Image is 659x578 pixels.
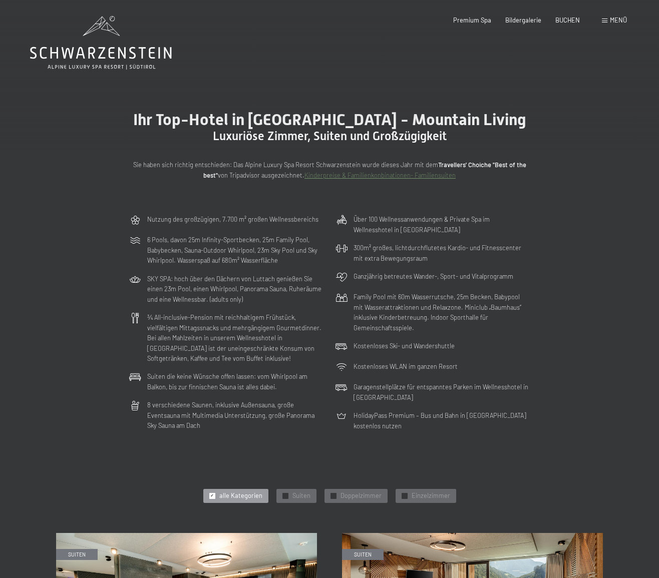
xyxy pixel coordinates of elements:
p: SKY SPA: hoch über den Dächern von Luttach genießen Sie einen 23m Pool, einen Whirlpool, Panorama... [147,274,323,304]
p: HolidayPass Premium – Bus und Bahn in [GEOGRAPHIC_DATA] kostenlos nutzen [354,410,530,431]
span: Ihr Top-Hotel in [GEOGRAPHIC_DATA] - Mountain Living [133,110,526,129]
p: 300m² großes, lichtdurchflutetes Kardio- und Fitnesscenter mit extra Bewegungsraum [354,243,530,263]
p: 8 verschiedene Saunen, inklusive Außensauna, große Eventsauna mit Multimedia Unterstützung, große... [147,400,323,430]
p: 6 Pools, davon 25m Infinity-Sportbecken, 25m Family Pool, Babybecken, Sauna-Outdoor Whirlpool, 23... [147,235,323,265]
p: Garagenstellplätze für entspanntes Parken im Wellnesshotel in [GEOGRAPHIC_DATA] [354,382,530,402]
a: Bildergalerie [505,16,541,24]
span: ✓ [332,493,335,498]
span: ✓ [403,493,406,498]
span: ✓ [210,493,214,498]
span: Suiten [292,491,310,500]
a: Schwarzensteinsuite mit finnischer Sauna [56,533,317,538]
p: Family Pool mit 60m Wasserrutsche, 25m Becken, Babypool mit Wasserattraktionen und Relaxzone. Min... [354,292,530,333]
p: Kostenloses Ski- und Wandershuttle [354,341,455,351]
span: Menü [610,16,627,24]
span: Luxuriöse Zimmer, Suiten und Großzügigkeit [213,129,447,143]
p: Suiten die keine Wünsche offen lassen: vom Whirlpool am Balkon, bis zur finnischen Sauna ist alle... [147,371,323,392]
a: Kinderpreise & Familienkonbinationen- Familiensuiten [304,171,456,179]
p: Sie haben sich richtig entschieden: Das Alpine Luxury Spa Resort Schwarzenstein wurde dieses Jahr... [129,160,530,180]
a: Premium Spa [453,16,491,24]
p: Kostenloses WLAN im ganzen Resort [354,361,458,371]
p: ¾ All-inclusive-Pension mit reichhaltigem Frühstück, vielfältigen Mittagssnacks und mehrgängigem ... [147,312,323,363]
p: Nutzung des großzügigen, 7.700 m² großen Wellnessbereichs [147,214,318,224]
span: alle Kategorien [219,491,262,500]
span: Doppelzimmer [341,491,382,500]
p: Ganzjährig betreutes Wander-, Sport- und Vitalprogramm [354,271,513,281]
span: Einzelzimmer [412,491,450,500]
strong: Travellers' Choiche "Best of the best" [203,161,526,179]
a: Suite Aurina mit finnischer Sauna [342,533,603,538]
span: ✓ [283,493,287,498]
p: Über 100 Wellnessanwendungen & Private Spa im Wellnesshotel in [GEOGRAPHIC_DATA] [354,214,530,235]
a: BUCHEN [555,16,580,24]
